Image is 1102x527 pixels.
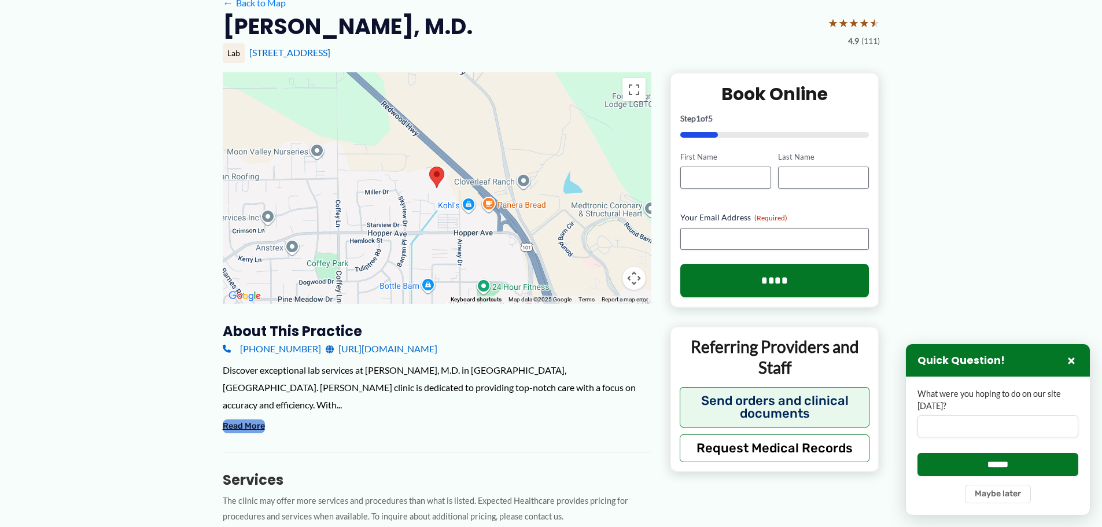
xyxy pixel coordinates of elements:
[451,296,502,304] button: Keyboard shortcuts
[1064,353,1078,367] button: Close
[622,78,646,101] button: Toggle fullscreen view
[680,387,870,428] button: Send orders and clinical documents
[680,434,870,462] button: Request Medical Records
[578,296,595,303] a: Terms (opens in new tab)
[828,12,838,34] span: ★
[226,289,264,304] img: Google
[622,267,646,290] button: Map camera controls
[680,152,771,163] label: First Name
[917,388,1078,412] label: What were you hoping to do on our site [DATE]?
[680,83,869,105] h2: Book Online
[223,43,245,63] div: Lab
[680,115,869,123] p: Step of
[859,12,869,34] span: ★
[226,289,264,304] a: Open this area in Google Maps (opens a new window)
[754,213,787,222] span: (Required)
[849,12,859,34] span: ★
[508,296,572,303] span: Map data ©2025 Google
[838,12,849,34] span: ★
[680,212,869,223] label: Your Email Address
[778,152,869,163] label: Last Name
[223,419,265,433] button: Read More
[602,296,648,303] a: Report a map error
[326,340,437,358] a: [URL][DOMAIN_NAME]
[965,485,1031,503] button: Maybe later
[223,493,651,525] p: The clinic may offer more services and procedures than what is listed. Expected Healthcare provid...
[861,34,880,49] span: (111)
[848,34,859,49] span: 4.9
[680,336,870,378] p: Referring Providers and Staff
[223,12,473,40] h2: [PERSON_NAME], M.D.
[223,322,651,340] h3: About this practice
[869,12,880,34] span: ★
[708,113,713,123] span: 5
[223,471,651,489] h3: Services
[917,354,1005,367] h3: Quick Question!
[223,340,321,358] a: [PHONE_NUMBER]
[696,113,701,123] span: 1
[249,47,330,58] a: [STREET_ADDRESS]
[223,362,651,413] div: Discover exceptional lab services at [PERSON_NAME], M.D. in [GEOGRAPHIC_DATA], [GEOGRAPHIC_DATA]....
